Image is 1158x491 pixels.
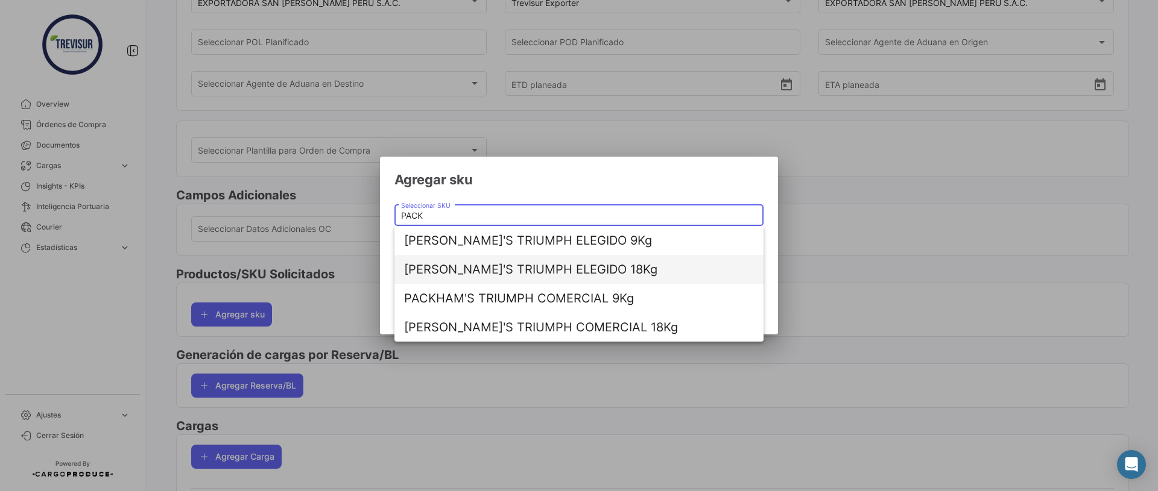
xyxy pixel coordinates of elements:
div: Abrir Intercom Messenger [1117,450,1146,479]
span: [PERSON_NAME]'S TRIUMPH ELEGIDO 9Kg [404,226,754,255]
span: [PERSON_NAME]'S TRIUMPH ELEGIDO 18Kg [404,255,754,284]
h2: Agregar sku [394,171,764,188]
span: [PERSON_NAME]'S TRIUMPH COMERCIAL 18Kg [404,313,754,342]
span: PACKHAM'S TRIUMPH COMERCIAL 9Kg [404,284,754,313]
input: Escriba para buscar... [401,211,758,221]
